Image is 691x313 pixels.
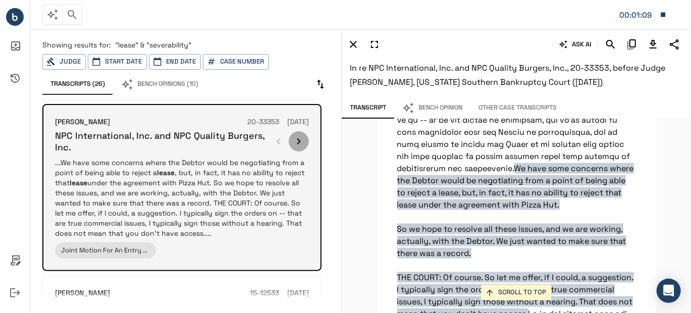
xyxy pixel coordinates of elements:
[203,54,269,70] button: Case Number
[623,36,641,53] button: Copy Citation
[602,36,619,53] button: Search
[149,54,201,70] button: End Date
[666,36,683,53] button: Share Transcript
[614,4,672,25] button: Matter: 080529-1026
[657,279,681,303] div: Open Intercom Messenger
[287,117,309,128] h6: [DATE]
[42,40,111,49] span: Showing results for:
[557,36,594,53] button: ASK AI
[70,178,87,187] em: lease
[113,74,206,95] button: Bench Opinions (10)
[250,288,279,299] h6: 15-12533
[55,288,110,299] h6: [PERSON_NAME]
[482,285,552,300] button: SCROLL TO TOP
[470,97,565,119] button: Other Case Transcripts
[342,97,394,119] button: Transcript
[394,97,470,119] button: Bench Opinion
[55,130,269,153] h6: NPC International, Inc. and NPC Quality Burgers, Inc.
[247,117,279,128] h6: 20-33353
[619,9,655,22] div: Matter: 080529-1026
[88,54,147,70] button: Start Date
[61,246,467,254] span: Joint Motion For An Entry Of An Order Authorizing And Approving The Settlement Agreement Between ...
[287,288,309,299] h6: [DATE]
[55,117,110,128] h6: [PERSON_NAME]
[42,74,113,95] button: Transcripts (26)
[350,63,665,87] span: In re NPC International, Inc. and NPC Quality Burgers, Inc., 20-33353, before Judge [PERSON_NAME]...
[55,158,309,238] p: ...We have some concerns where the Debtor would be negotiating from a point of being able to reje...
[157,168,175,177] em: lease
[115,40,191,49] span: "lease" & "severability"
[645,36,662,53] button: Download Transcript
[42,54,86,70] button: Judge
